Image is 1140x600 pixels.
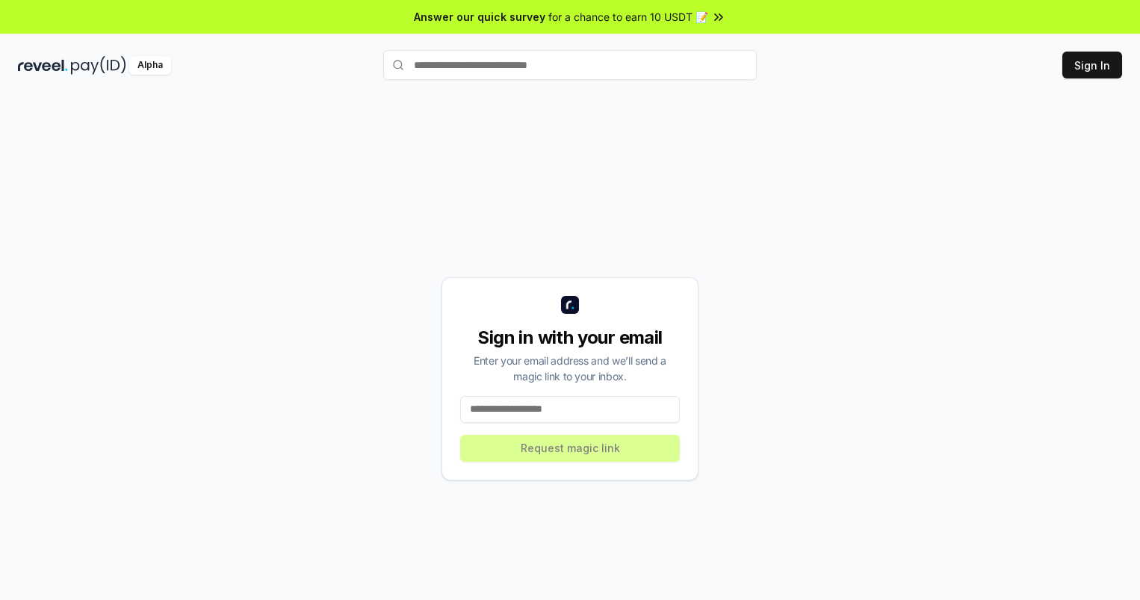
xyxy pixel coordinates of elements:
div: Sign in with your email [460,326,680,350]
div: Enter your email address and we’ll send a magic link to your inbox. [460,353,680,384]
img: pay_id [71,56,126,75]
span: Answer our quick survey [414,9,545,25]
img: logo_small [561,296,579,314]
img: reveel_dark [18,56,68,75]
span: for a chance to earn 10 USDT 📝 [548,9,708,25]
div: Alpha [129,56,171,75]
button: Sign In [1062,52,1122,78]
